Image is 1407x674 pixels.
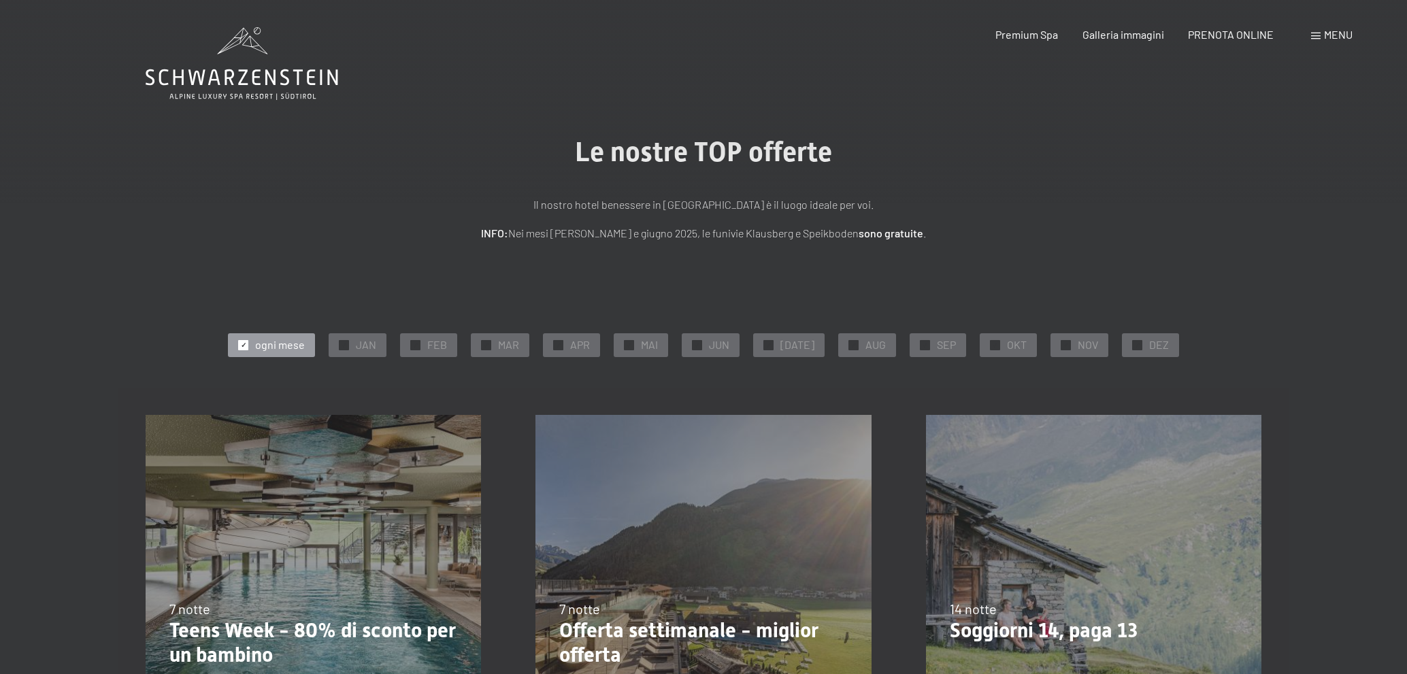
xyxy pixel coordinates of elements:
span: [DATE] [780,337,814,352]
span: ✓ [1135,340,1140,350]
p: Offerta settimanale - miglior offerta [559,618,847,667]
span: ✓ [413,340,418,350]
span: ✓ [695,340,700,350]
span: ✓ [851,340,857,350]
span: ✓ [556,340,561,350]
span: ✓ [484,340,489,350]
span: ✓ [1063,340,1069,350]
span: JAN [356,337,376,352]
a: PRENOTA ONLINE [1188,28,1274,41]
span: DEZ [1149,337,1169,352]
span: OKT [1007,337,1027,352]
p: Soggiorni 14, paga 13 [950,618,1238,643]
span: ✓ [241,340,246,350]
span: 7 notte [559,601,600,617]
span: APR [570,337,590,352]
span: Menu [1324,28,1353,41]
strong: INFO: [481,226,508,239]
span: AUG [865,337,886,352]
span: Le nostre TOP offerte [575,136,832,168]
span: ✓ [342,340,347,350]
span: FEB [427,337,447,352]
span: NOV [1078,337,1098,352]
span: 14 notte [950,601,997,617]
span: JUN [709,337,729,352]
span: ogni mese [255,337,305,352]
span: ✓ [923,340,928,350]
span: ✓ [993,340,998,350]
p: Nei mesi [PERSON_NAME] e giugno 2025, le funivie Klausberg e Speikboden . [363,224,1044,242]
strong: sono gratuite [859,226,923,239]
span: ✓ [627,340,632,350]
span: ✓ [766,340,772,350]
span: MAI [641,337,658,352]
span: 7 notte [169,601,210,617]
p: Teens Week - 80% di sconto per un bambino [169,618,457,667]
a: Galleria immagini [1082,28,1164,41]
p: Il nostro hotel benessere in [GEOGRAPHIC_DATA] è il luogo ideale per voi. [363,196,1044,214]
a: Premium Spa [995,28,1058,41]
span: SEP [937,337,956,352]
span: MAR [498,337,519,352]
